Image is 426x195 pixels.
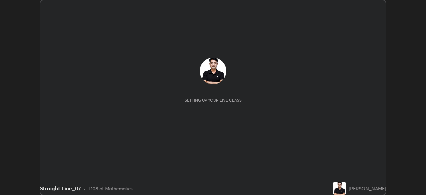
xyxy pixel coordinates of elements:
[349,185,386,192] div: [PERSON_NAME]
[333,182,346,195] img: 66a2cfd3353e4deab8971698149ceac2.jpg
[40,184,81,192] div: Straight Line_07
[200,58,226,84] img: 66a2cfd3353e4deab8971698149ceac2.jpg
[84,185,86,192] div: •
[89,185,132,192] div: L108 of Mathematics
[185,98,242,103] div: Setting up your live class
